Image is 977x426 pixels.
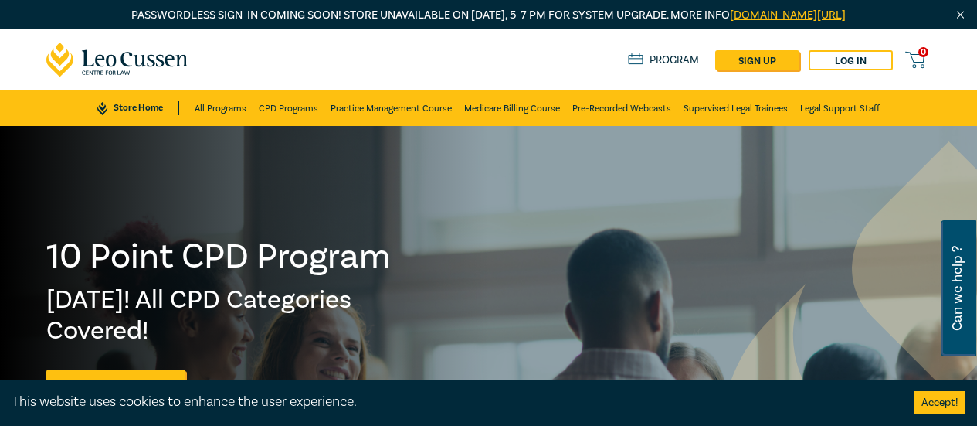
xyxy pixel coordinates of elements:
a: [DOMAIN_NAME][URL] [730,8,846,22]
a: All Programs [195,90,246,126]
a: Book Now [46,370,185,407]
a: Supervised Legal Trainees [684,90,788,126]
img: Close [954,9,967,22]
button: Accept cookies [914,391,965,414]
span: 0 [918,47,928,57]
a: Medicare Billing Course [464,90,560,126]
a: sign up [715,50,799,70]
a: Pre-Recorded Webcasts [572,90,671,126]
a: Store Home [97,101,178,115]
a: Log in [809,50,893,70]
a: Program [628,53,700,67]
div: This website uses cookies to enhance the user experience. [12,392,890,412]
h1: 10 Point CPD Program [46,237,392,277]
a: CPD Programs [259,90,318,126]
h2: [DATE]! All CPD Categories Covered! [46,285,392,346]
span: Can we help ? [950,230,965,347]
p: Passwordless sign-in coming soon! Store unavailable on [DATE], 5–7 PM for system upgrade. More info [46,7,931,24]
a: Legal Support Staff [800,90,880,126]
a: Practice Management Course [331,90,452,126]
